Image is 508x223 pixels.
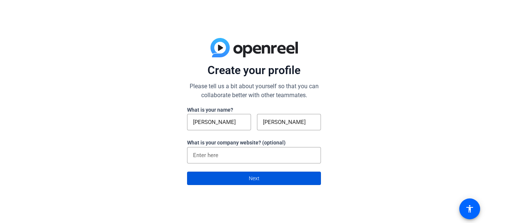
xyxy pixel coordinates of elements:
input: Enter here [193,151,315,160]
img: blue-gradient.svg [210,38,298,57]
label: What is your name? [187,107,233,113]
p: Please tell us a bit about yourself so that you can collaborate better with other teammates. [187,82,321,100]
input: First Name [193,118,245,127]
input: Last Name [263,118,315,127]
label: What is your company website? (optional) [187,140,286,146]
p: Create your profile [187,63,321,77]
span: Next [249,171,260,185]
button: Next [187,172,321,185]
mat-icon: accessibility [465,204,474,213]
